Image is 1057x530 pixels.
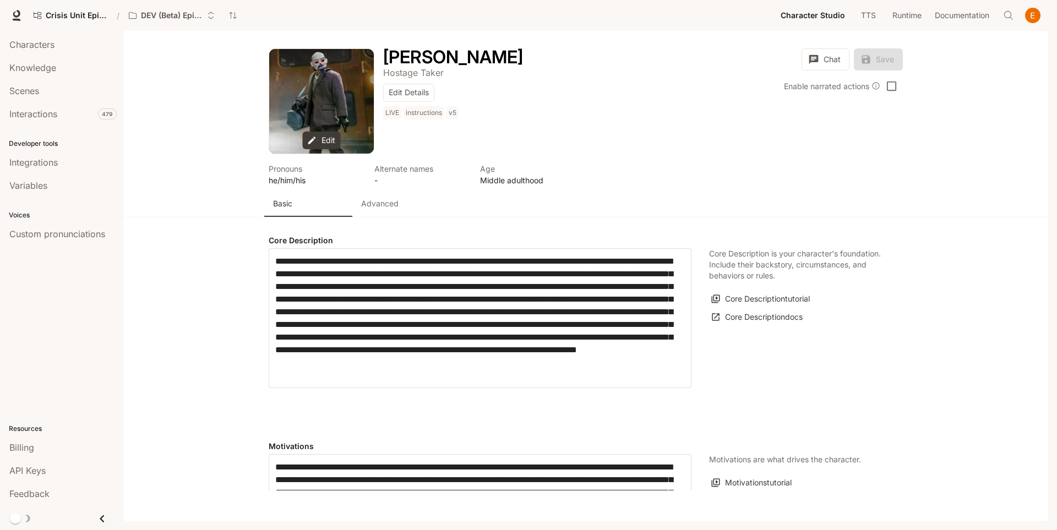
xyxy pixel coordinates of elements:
[383,46,523,68] h1: [PERSON_NAME]
[446,106,461,119] span: v5
[374,163,467,174] p: Alternate names
[383,106,461,124] button: Open character details dialog
[383,48,523,66] button: Open character details dialog
[374,174,467,186] p: -
[1025,8,1040,23] img: User avatar
[781,9,845,23] span: Character Studio
[709,290,813,308] button: Core Descriptiontutorial
[1022,4,1044,26] button: User avatar
[709,474,794,492] button: Motivationstutorial
[998,4,1020,26] button: Open Command Menu
[46,11,107,20] span: Crisis Unit Episode 1
[861,9,876,23] span: TTS
[887,4,927,26] a: Runtime
[383,106,404,119] span: LIVE
[480,163,573,174] p: Age
[269,49,374,154] button: Open character avatar dialog
[709,308,805,326] a: Core Descriptiondocs
[124,4,220,26] button: Open workspace menu
[935,9,989,23] span: Documentation
[892,9,922,23] span: Runtime
[404,106,446,119] span: instructions
[273,198,292,209] p: Basic
[112,10,124,21] div: /
[269,163,361,174] p: Pronouns
[361,198,399,209] p: Advanced
[802,48,849,70] button: Chat
[480,163,573,186] button: Open character details dialog
[480,174,573,186] p: Middle adulthood
[29,4,112,26] a: Crisis Unit Episode 1
[383,67,444,78] p: Hostage Taker
[269,235,691,246] h4: Core Description
[406,108,442,117] p: instructions
[383,66,444,79] button: Open character details dialog
[269,163,361,186] button: Open character details dialog
[269,174,361,186] p: he/him/his
[784,80,880,92] div: Enable narrated actions
[222,4,244,26] button: Sync workspaces
[776,4,849,26] a: Character Studio
[709,248,885,281] p: Core Description is your character's foundation. Include their backstory, circumstances, and beha...
[269,441,691,452] h4: Motivations
[385,108,399,117] p: LIVE
[709,454,861,465] p: Motivations are what drives the character.
[269,248,691,388] div: label
[383,84,434,102] button: Edit Details
[269,49,374,154] div: Avatar image
[449,108,456,117] p: v5
[303,132,341,150] button: Edit
[928,4,995,26] a: Documentation
[851,4,886,26] a: TTS
[374,163,467,186] button: Open character details dialog
[141,11,203,20] p: DEV (Beta) Episode 1 - Crisis Unit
